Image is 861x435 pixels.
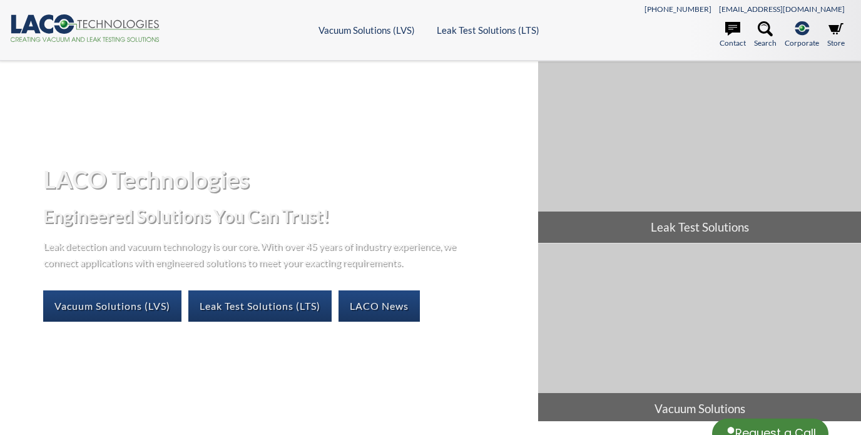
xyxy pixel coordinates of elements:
[754,21,777,49] a: Search
[43,290,181,322] a: Vacuum Solutions (LVS)
[43,238,462,270] p: Leak detection and vacuum technology is our core. With over 45 years of industry experience, we c...
[339,290,420,322] a: LACO News
[785,37,819,49] span: Corporate
[437,24,539,36] a: Leak Test Solutions (LTS)
[719,4,845,14] a: [EMAIL_ADDRESS][DOMAIN_NAME]
[43,164,528,195] h1: LACO Technologies
[720,21,746,49] a: Contact
[188,290,332,322] a: Leak Test Solutions (LTS)
[318,24,415,36] a: Vacuum Solutions (LVS)
[538,393,861,424] span: Vacuum Solutions
[827,21,845,49] a: Store
[538,243,861,425] a: Vacuum Solutions
[43,205,528,228] h2: Engineered Solutions You Can Trust!
[538,212,861,243] span: Leak Test Solutions
[644,4,711,14] a: [PHONE_NUMBER]
[538,61,861,243] a: Leak Test Solutions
